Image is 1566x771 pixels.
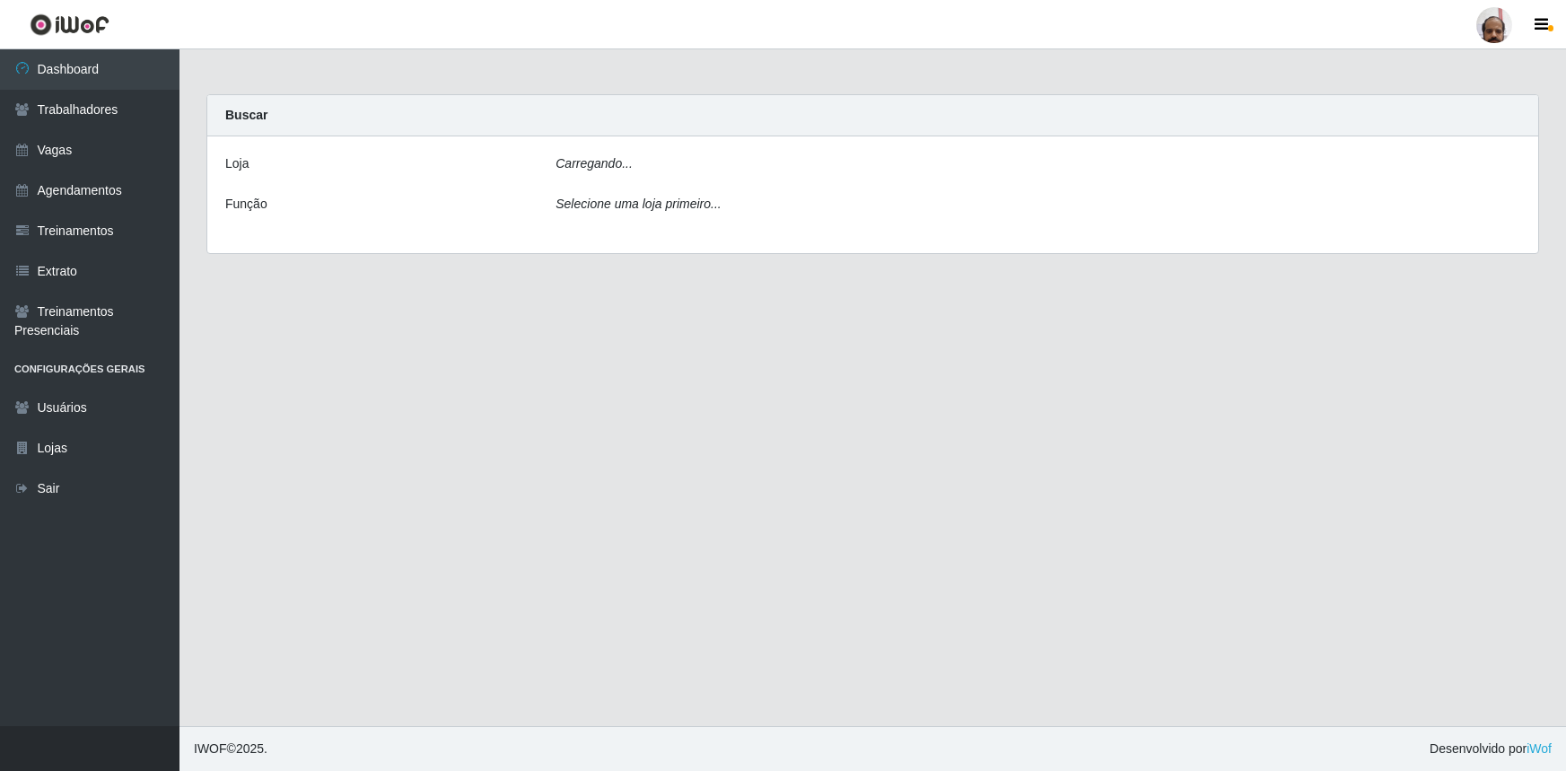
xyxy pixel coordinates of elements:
[225,154,249,173] label: Loja
[556,156,633,171] i: Carregando...
[1527,741,1552,756] a: iWof
[30,13,109,36] img: CoreUI Logo
[556,197,721,211] i: Selecione uma loja primeiro...
[194,741,227,756] span: IWOF
[225,195,267,214] label: Função
[225,108,267,122] strong: Buscar
[1430,740,1552,758] span: Desenvolvido por
[194,740,267,758] span: © 2025 .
